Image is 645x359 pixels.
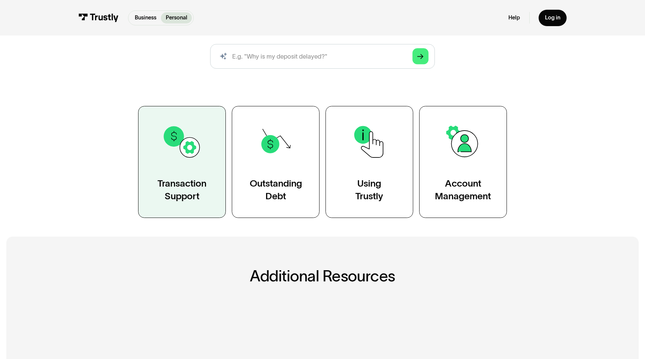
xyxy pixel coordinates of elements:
div: Account Management [435,177,491,202]
form: Search [210,44,435,69]
a: Log in [539,10,566,26]
p: Personal [166,14,187,22]
h2: Additional Resources [98,268,547,285]
p: Business [135,14,156,22]
div: Using Trustly [355,177,383,202]
a: Business [130,12,161,24]
img: Trustly Logo [78,13,119,22]
a: UsingTrustly [325,106,413,218]
a: OutstandingDebt [232,106,320,218]
a: Personal [161,12,192,24]
input: search [210,44,435,69]
a: TransactionSupport [138,106,226,218]
div: Transaction Support [158,177,206,202]
div: Outstanding Debt [250,177,302,202]
a: AccountManagement [419,106,507,218]
div: Log in [545,14,560,21]
a: Help [508,14,520,21]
